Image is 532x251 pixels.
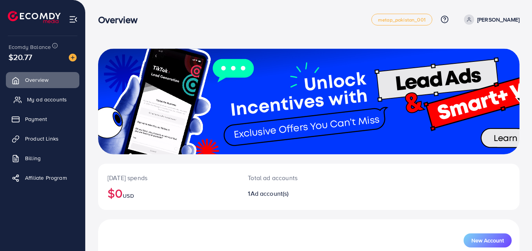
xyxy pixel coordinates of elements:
[378,17,426,22] span: metap_pakistan_001
[6,170,79,186] a: Affiliate Program
[6,72,79,88] a: Overview
[25,135,59,143] span: Product Links
[98,14,144,25] h3: Overview
[25,76,48,84] span: Overview
[6,150,79,166] a: Billing
[107,186,229,200] h2: $0
[6,111,79,127] a: Payment
[9,51,32,63] span: $20.77
[251,189,289,198] span: Ad account(s)
[461,14,519,25] a: [PERSON_NAME]
[499,216,526,245] iframe: Chat
[25,154,41,162] span: Billing
[69,54,77,61] img: image
[9,43,51,51] span: Ecomdy Balance
[6,92,79,107] a: My ad accounts
[248,190,335,197] h2: 1
[25,115,47,123] span: Payment
[107,173,229,182] p: [DATE] spends
[371,14,432,25] a: metap_pakistan_001
[27,96,67,103] span: My ad accounts
[464,233,512,247] button: New Account
[477,15,519,24] p: [PERSON_NAME]
[69,15,78,24] img: menu
[25,174,67,182] span: Affiliate Program
[471,238,504,243] span: New Account
[248,173,335,182] p: Total ad accounts
[8,11,61,23] img: logo
[123,192,134,200] span: USD
[6,131,79,146] a: Product Links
